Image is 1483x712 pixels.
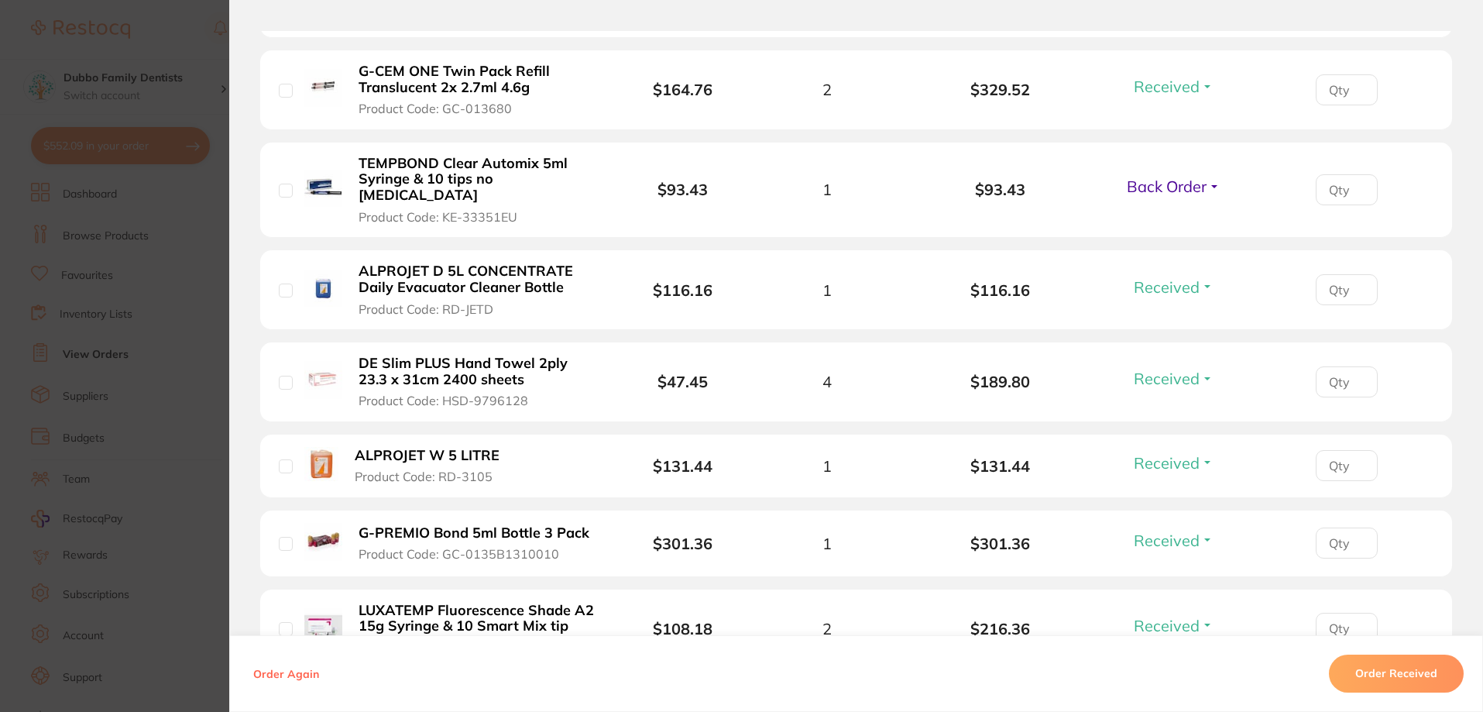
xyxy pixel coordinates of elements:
span: Received [1134,616,1200,635]
span: Received [1134,453,1200,473]
img: TEMPBOND Clear Automix 5ml Syringe & 10 tips no triclosan [304,170,342,208]
input: Qty [1316,450,1378,481]
button: G-PREMIO Bond 5ml Bottle 3 Pack Product Code: GC-0135B1310010 [354,525,602,562]
span: Product Code: RD-3105 [355,470,493,483]
button: TEMPBOND Clear Automix 5ml Syringe & 10 tips no [MEDICAL_DATA] Product Code: KE-33351EU [354,155,602,225]
button: ALPROJET W 5 LITRE Product Code: RD-3105 [350,447,520,485]
img: G-PREMIO Bond 5ml Bottle 3 Pack [304,523,342,561]
span: Product Code: RD-JETD [359,302,493,316]
input: Qty [1316,174,1378,205]
span: 4 [822,373,832,390]
span: 1 [822,181,832,198]
button: G-CEM ONE Twin Pack Refill Translucent 2x 2.7ml 4.6g Product Code: GC-013680 [354,63,602,117]
span: 1 [822,535,832,552]
b: $131.44 [914,457,1087,475]
b: $301.36 [653,534,712,553]
b: $116.16 [653,280,712,300]
b: $116.16 [914,281,1087,299]
b: $301.36 [914,535,1087,552]
input: Qty [1316,74,1378,105]
b: $164.76 [653,80,712,99]
button: DE Slim PLUS Hand Towel 2ply 23.3 x 31cm 2400 sheets Product Code: HSD-9796128 [354,355,602,409]
button: Order Again [249,667,324,681]
b: $329.52 [914,81,1087,98]
b: $93.43 [914,181,1087,198]
input: Qty [1316,366,1378,397]
button: Received [1129,531,1218,550]
span: 2 [822,620,832,638]
button: LUXATEMP Fluorescence Shade A2 15g Syringe & 10 Smart Mix tip Product Code: DMG-110719 [354,602,602,656]
b: $189.80 [914,373,1087,390]
button: Received [1129,453,1218,473]
button: Received [1129,277,1218,297]
b: G-CEM ONE Twin Pack Refill Translucent 2x 2.7ml 4.6g [359,64,598,95]
b: $216.36 [914,620,1087,638]
b: LUXATEMP Fluorescence Shade A2 15g Syringe & 10 Smart Mix tip [359,603,598,635]
input: Qty [1316,274,1378,305]
img: ALPROJET W 5 LITRE [304,447,338,481]
b: $108.18 [653,619,712,638]
span: Product Code: KE-33351EU [359,210,517,224]
span: Product Code: GC-013680 [359,101,512,115]
span: Received [1134,77,1200,96]
span: 1 [822,457,832,475]
b: $93.43 [657,180,708,199]
b: G-PREMIO Bond 5ml Bottle 3 Pack [359,525,589,542]
button: Received [1129,616,1218,635]
span: Product Code: GC-0135B1310010 [359,547,559,561]
input: Qty [1316,613,1378,644]
b: ALPROJET W 5 LITRE [355,448,499,464]
button: Received [1129,369,1218,388]
b: $131.44 [653,456,712,476]
b: DE Slim PLUS Hand Towel 2ply 23.3 x 31cm 2400 sheets [359,356,598,387]
span: 1 [822,281,832,299]
b: $47.45 [657,372,708,391]
input: Qty [1316,528,1378,559]
button: Order Received [1329,655,1464,693]
span: Received [1134,277,1200,297]
span: 2 [822,81,832,98]
img: LUXATEMP Fluorescence Shade A2 15g Syringe & 10 Smart Mix tip [304,608,342,646]
button: Received [1129,77,1218,96]
img: ALPROJET D 5L CONCENTRATE Daily Evacuator Cleaner Bottle [304,270,342,308]
img: G-CEM ONE Twin Pack Refill Translucent 2x 2.7ml 4.6g [304,69,342,107]
b: TEMPBOND Clear Automix 5ml Syringe & 10 tips no [MEDICAL_DATA] [359,156,598,204]
button: ALPROJET D 5L CONCENTRATE Daily Evacuator Cleaner Bottle Product Code: RD-JETD [354,263,602,317]
span: Product Code: HSD-9796128 [359,394,528,408]
span: Back Order [1127,177,1207,196]
b: ALPROJET D 5L CONCENTRATE Daily Evacuator Cleaner Bottle [359,263,598,295]
button: Back Order [1122,177,1225,196]
span: Received [1134,369,1200,388]
span: Received [1134,531,1200,550]
img: DE Slim PLUS Hand Towel 2ply 23.3 x 31cm 2400 sheets [304,361,342,399]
